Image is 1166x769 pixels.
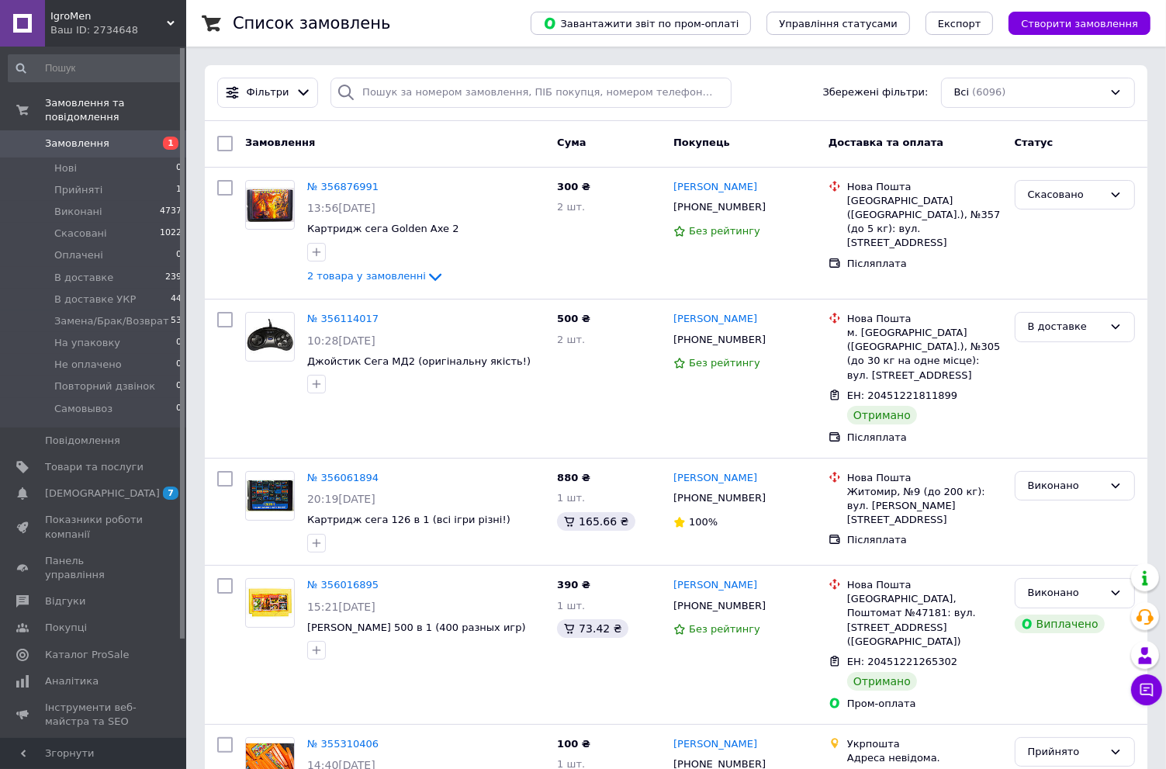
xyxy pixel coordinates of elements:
[307,738,379,750] a: № 355310406
[54,402,112,416] span: Самовывоз
[972,86,1005,98] span: (6096)
[45,487,160,501] span: [DEMOGRAPHIC_DATA]
[171,293,182,307] span: 44
[307,334,375,347] span: 10:28[DATE]
[307,355,531,367] span: Джойстик Сега МД2 (оригінальну якість!)
[557,334,585,345] span: 2 шт.
[245,312,295,362] a: Фото товару
[847,485,1002,528] div: Житомир, №9 (до 200 кг): вул. [PERSON_NAME][STREET_ADDRESS]
[779,18,898,29] span: Управління статусами
[823,85,929,100] span: Збережені фільтри:
[307,514,510,525] a: Картридж сега 126 в 1 (всі ігри різні!)
[847,656,957,667] span: ЕН: 20451221265302
[673,737,757,752] a: [PERSON_NAME]
[160,227,182,241] span: 1022
[1015,137,1054,148] span: Статус
[45,513,144,541] span: Показники роботи компанії
[54,336,120,350] span: На упаковку
[847,312,1002,326] div: Нова Пошта
[847,257,1002,271] div: Післяплата
[176,336,182,350] span: 0
[847,592,1002,649] div: [GEOGRAPHIC_DATA], Поштомат №47181: вул. [STREET_ADDRESS] ([GEOGRAPHIC_DATA])
[673,137,730,148] span: Покупець
[45,701,144,729] span: Інструменти веб-майстра та SEO
[45,460,144,474] span: Товари та послуги
[330,78,732,108] input: Пошук за номером замовлення, ПІБ покупця, номером телефону, Email, номером накладної
[1028,319,1103,335] div: В доставке
[1028,478,1103,494] div: Виконано
[54,314,169,328] span: Замена/Брак/Возврат
[176,358,182,372] span: 0
[54,248,103,262] span: Оплачені
[847,431,1002,445] div: Післяплата
[50,9,167,23] span: IgroMen
[847,471,1002,485] div: Нова Пошта
[557,181,590,192] span: 300 ₴
[307,601,375,613] span: 15:21[DATE]
[176,161,182,175] span: 0
[847,578,1002,592] div: Нова Пошта
[673,312,757,327] a: [PERSON_NAME]
[45,137,109,151] span: Замовлення
[160,205,182,219] span: 4737
[954,85,970,100] span: Всі
[673,471,757,486] a: [PERSON_NAME]
[307,270,445,282] a: 2 товара у замовленні
[163,487,178,500] span: 7
[847,672,917,691] div: Отримано
[557,600,585,611] span: 1 шт.
[307,202,375,214] span: 13:56[DATE]
[165,271,182,285] span: 239
[766,12,910,35] button: Управління статусами
[50,23,186,37] div: Ваш ID: 2734648
[670,596,769,616] div: [PHONE_NUMBER]
[847,751,1002,765] div: Адреса невідома.
[45,96,186,124] span: Замовлення та повідомлення
[307,579,379,591] a: № 356016895
[54,183,102,197] span: Прийняті
[245,137,315,148] span: Замовлення
[689,357,760,369] span: Без рейтингу
[689,623,760,635] span: Без рейтингу
[247,85,289,100] span: Фільтри
[176,248,182,262] span: 0
[847,180,1002,194] div: Нова Пошта
[307,271,426,282] span: 2 товара у замовленні
[847,533,1002,547] div: Післяплата
[557,472,590,483] span: 880 ₴
[307,493,375,505] span: 20:19[DATE]
[307,622,526,633] a: [PERSON_NAME] 500 в 1 (400 разных игр)
[689,516,718,528] span: 100%
[689,225,760,237] span: Без рейтингу
[176,402,182,416] span: 0
[1028,744,1103,760] div: Прийнято
[233,14,390,33] h1: Список замовлень
[54,379,155,393] span: Повторний дзвінок
[54,227,107,241] span: Скасовані
[1009,12,1150,35] button: Створити замовлення
[176,379,182,393] span: 0
[54,205,102,219] span: Виконані
[45,648,129,662] span: Каталог ProSale
[557,137,586,148] span: Cума
[847,737,1002,751] div: Укрпошта
[670,330,769,350] div: [PHONE_NUMBER]
[307,223,458,234] a: Картридж сега Golden Axe 2
[245,180,295,230] a: Фото товару
[307,313,379,324] a: № 356114017
[54,271,113,285] span: В доставке
[670,488,769,508] div: [PHONE_NUMBER]
[246,319,294,355] img: Фото товару
[245,471,295,521] a: Фото товару
[54,161,77,175] span: Нові
[557,738,590,750] span: 100 ₴
[847,406,917,424] div: Отримано
[246,188,294,222] img: Фото товару
[847,390,957,401] span: ЕН: 20451221811899
[45,674,99,688] span: Аналітика
[557,313,590,324] span: 500 ₴
[1028,187,1103,203] div: Скасовано
[54,358,122,372] span: Не оплачено
[45,434,120,448] span: Повідомлення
